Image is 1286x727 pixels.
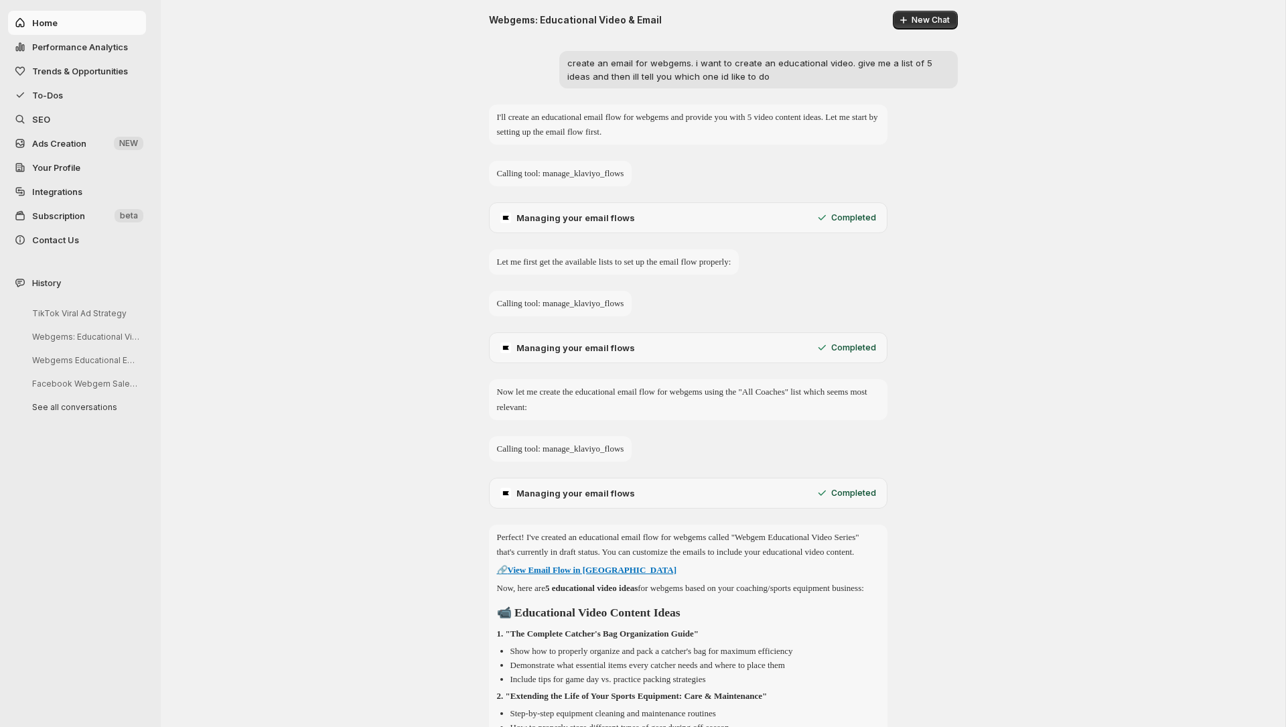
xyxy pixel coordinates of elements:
p: Managing your email flows [516,211,635,224]
p: Calling tool: manage_klaviyo_flows [497,166,624,181]
a: Integrations [8,180,146,204]
p: Let me first get the available lists to set up the email flow properly: [497,255,731,269]
button: See all conversations [21,397,149,417]
button: Subscription [8,204,146,228]
strong: View Email Flow in [GEOGRAPHIC_DATA] [508,565,677,575]
p: I'll create an educational email flow for webgems and provide you with 5 video content ideas. Let... [497,110,879,139]
button: Trends & Opportunities [8,59,146,83]
span: Ads Creation [32,138,86,149]
img: Klaviyo logo [500,488,511,499]
span: beta [120,210,138,221]
button: Ads Creation [8,131,146,155]
button: Home [8,11,146,35]
strong: 5 educational video ideas [545,583,638,593]
button: Webgems: Educational Video & Email [21,326,149,347]
p: Managing your email flows [516,341,635,354]
span: Your Profile [32,162,80,173]
button: Contact Us [8,228,146,252]
span: SEO [32,114,50,125]
p: Completed [831,212,876,223]
span: Trends & Opportunities [32,66,128,76]
p: Now, here are for webgems based on your coaching/sports equipment business: [497,581,879,596]
p: create an email for webgems. i want to create an educational video. give me a list of 5 ideas and... [567,56,950,83]
li: Demonstrate what essential items every catcher needs and where to place them [510,659,879,672]
a: Your Profile [8,155,146,180]
li: Include tips for game day vs. practice packing strategies [510,673,879,686]
p: Managing your email flows [516,486,635,500]
span: History [32,276,61,289]
strong: 2. "Extending the Life of Your Sports Equipment: Care & Maintenance" [497,691,768,701]
p: Calling tool: manage_klaviyo_flows [497,296,624,311]
button: Webgems Educational Email Content [21,350,149,371]
p: Completed [831,488,876,499]
p: Calling tool: manage_klaviyo_flows [497,442,624,456]
button: New Chat [893,11,958,29]
span: To-Dos [32,90,63,101]
span: Subscription [32,210,85,221]
h2: Webgems: Educational Video & Email [489,13,662,27]
span: NEW [119,138,138,149]
span: Performance Analytics [32,42,128,52]
a: 🔗View Email Flow in [GEOGRAPHIC_DATA] [497,565,677,575]
p: Perfect! I've created an educational email flow for webgems called "Webgem Educational Video Seri... [497,530,879,559]
strong: 1. "The Complete Catcher's Bag Organization Guide" [497,629,699,639]
a: SEO [8,107,146,131]
span: Home [32,17,58,28]
img: Klaviyo logo [500,342,511,353]
img: Klaviyo logo [500,212,511,223]
p: Completed [831,342,876,353]
button: TikTok Viral Ad Strategy [21,303,149,324]
li: Step-by-step equipment cleaning and maintenance routines [510,707,879,720]
span: Integrations [32,186,82,197]
span: New Chat [912,15,950,25]
h2: 📹 Educational Video Content Ideas [497,603,879,623]
button: To-Dos [8,83,146,107]
button: Facebook Webgem Sales Campaign Setup [21,373,149,394]
button: Performance Analytics [8,35,146,59]
p: Now let me create the educational email flow for webgems using the "All Coaches" list which seems... [497,385,879,414]
li: Show how to properly organize and pack a catcher's bag for maximum efficiency [510,645,879,658]
span: Contact Us [32,235,79,245]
